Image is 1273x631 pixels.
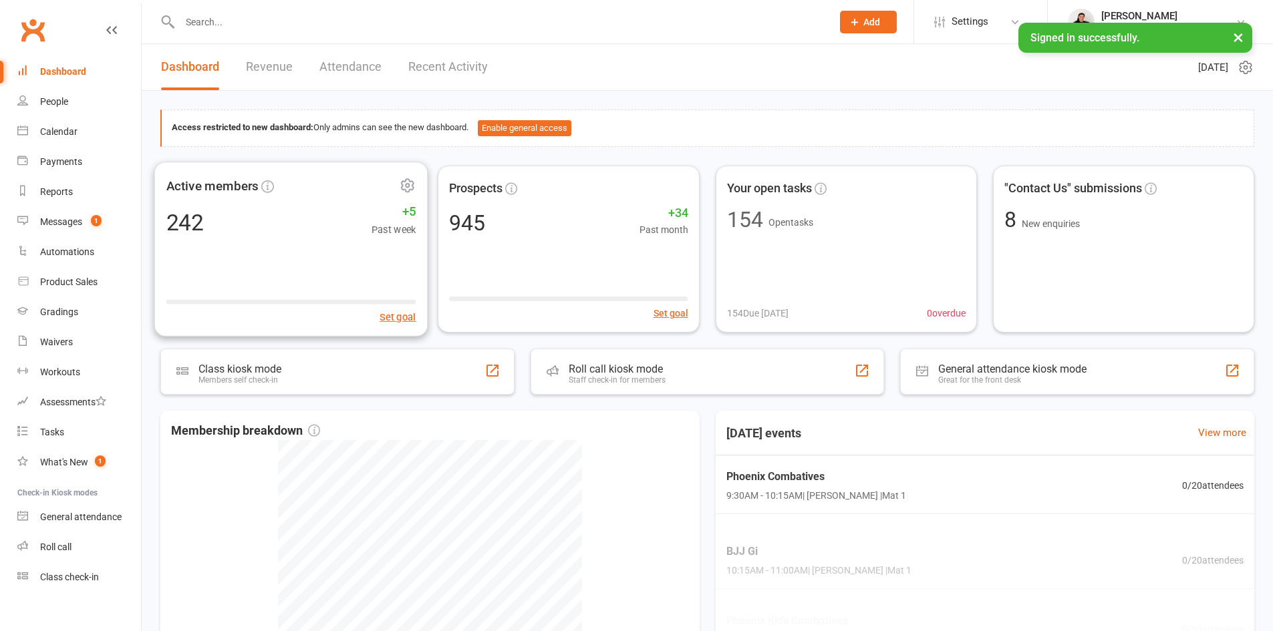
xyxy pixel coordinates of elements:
div: Great for the front desk [938,375,1087,385]
span: 154 Due [DATE] [727,306,789,321]
span: Add [863,17,880,27]
div: Gradings [40,306,78,317]
a: Class kiosk mode [17,562,141,592]
span: Past week [372,221,416,236]
a: Assessments [17,387,141,417]
span: Signed in successfully. [1030,31,1139,44]
a: General attendance kiosk mode [17,502,141,532]
div: Roll call [40,542,72,552]
a: Gradings [17,297,141,327]
div: Messages [40,216,82,227]
button: Add [840,11,897,33]
button: Set goal [380,308,416,324]
a: Payments [17,147,141,177]
input: Search... [176,13,823,31]
span: 0 overdue [927,306,966,321]
span: Open tasks [768,217,813,228]
span: Prospects [449,179,503,198]
span: Phoenix Kids Combatives [726,612,901,630]
button: Enable general access [478,120,571,136]
a: Messages 1 [17,207,141,237]
div: Staff check-in for members [569,375,666,385]
a: What's New1 [17,447,141,477]
div: Phoenix Training Centre PTY LTD [1101,22,1236,34]
a: Waivers [17,327,141,357]
a: Roll call [17,532,141,562]
span: Settings [952,7,988,37]
img: thumb_image1630818763.png [1068,9,1095,35]
div: 154 [727,209,763,230]
div: Roll call kiosk mode [569,363,666,375]
div: 242 [166,211,204,234]
a: People [17,87,141,117]
a: Clubworx [16,13,49,47]
span: +34 [640,204,688,223]
span: 1 [91,215,102,226]
span: BJJ Gi [726,544,911,561]
span: New enquiries [1022,218,1080,229]
div: General attendance kiosk mode [938,363,1087,375]
a: View more [1198,425,1246,441]
div: [PERSON_NAME] [1101,10,1236,22]
div: Waivers [40,337,73,347]
div: What's New [40,457,88,467]
a: Tasks [17,417,141,447]
div: Members self check-in [198,375,281,385]
a: Dashboard [161,44,219,90]
div: Reports [40,186,73,197]
div: Dashboard [40,66,86,77]
a: Dashboard [17,57,141,87]
a: Revenue [246,44,293,90]
span: 0 / 20 attendees [1182,478,1244,493]
button: Set goal [654,306,688,321]
div: Automations [40,246,94,257]
div: Product Sales [40,276,98,287]
div: Assessments [40,397,106,407]
span: 9:30AM - 10:15AM | [PERSON_NAME] | Mat 1 [726,488,906,503]
span: Membership breakdown [171,421,320,441]
div: Only admins can see the new dashboard. [172,120,1244,136]
span: Active members [166,176,259,196]
span: Your open tasks [727,179,812,198]
div: Class check-in [40,572,99,582]
span: Past month [640,222,688,237]
div: People [40,96,68,107]
span: Phoenix Combatives [726,468,906,485]
a: Product Sales [17,267,141,297]
a: Calendar [17,117,141,147]
a: Recent Activity [408,44,488,90]
div: 945 [449,212,485,234]
div: Tasks [40,427,64,437]
span: [DATE] [1198,59,1228,75]
div: General attendance [40,511,122,522]
div: Workouts [40,367,80,377]
div: Class kiosk mode [198,363,281,375]
a: Reports [17,177,141,207]
a: Automations [17,237,141,267]
a: Attendance [319,44,382,90]
span: 8 [1004,207,1022,232]
button: × [1226,23,1250,51]
span: 10:15AM - 11:00AM | [PERSON_NAME] | Mat 1 [726,563,911,578]
span: +5 [372,201,416,221]
span: 1 [95,455,106,467]
h3: [DATE] events [716,421,812,445]
div: Payments [40,156,82,167]
span: "Contact Us" submissions [1004,179,1142,198]
span: 0 / 20 attendees [1182,553,1244,568]
a: Workouts [17,357,141,387]
div: Calendar [40,126,78,137]
strong: Access restricted to new dashboard: [172,122,313,132]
